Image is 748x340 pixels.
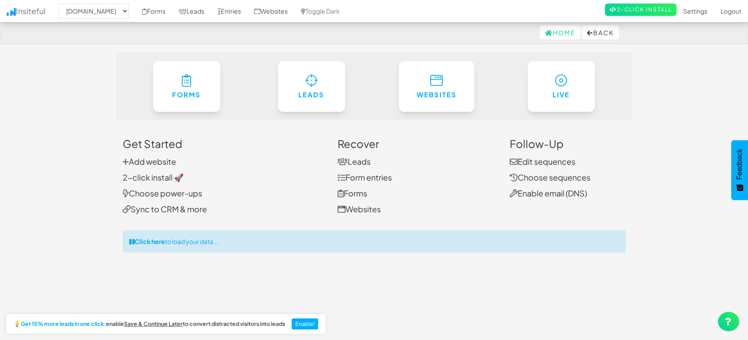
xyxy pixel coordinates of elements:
a: 2-click install 🚀 [123,172,184,182]
h6: Leads [296,91,327,99]
strong: Click here [135,237,165,245]
strong: Get 15% more leads in one click: [21,321,106,327]
h6: Forms [171,91,203,99]
a: Choose power-ups [123,188,202,198]
h3: Follow-Up [510,138,626,149]
div: to load your data... [123,230,626,252]
h6: Live [545,91,577,99]
h2: 💡 enable to convert distracted visitors into leads [14,321,285,327]
span: Feedback [736,149,744,180]
a: Live [528,61,595,112]
a: Forms [153,61,220,112]
a: Add website [123,156,176,166]
a: Forms [338,188,367,198]
a: 2-Click Install [605,4,677,16]
a: Save & Continue Later [124,321,183,327]
a: Home [540,26,581,40]
a: Sync to CRM & more [123,204,207,214]
a: Enable email (DNS) [510,188,587,198]
a: Leads [278,61,345,112]
button: Feedback - Show survey [731,140,748,200]
button: Enable! [292,318,319,330]
a: Leads [338,156,371,166]
h3: Get Started [123,138,325,149]
a: Edit sequences [510,156,575,166]
h3: Recover [338,138,496,149]
button: Back [582,26,619,40]
a: Form entries [338,172,392,182]
a: Websites [399,61,474,112]
u: Save & Continue Later [124,320,183,327]
a: Websites [338,204,381,214]
h6: Websites [417,91,457,99]
a: Choose sequences [510,172,590,182]
img: icon.png [7,8,16,16]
